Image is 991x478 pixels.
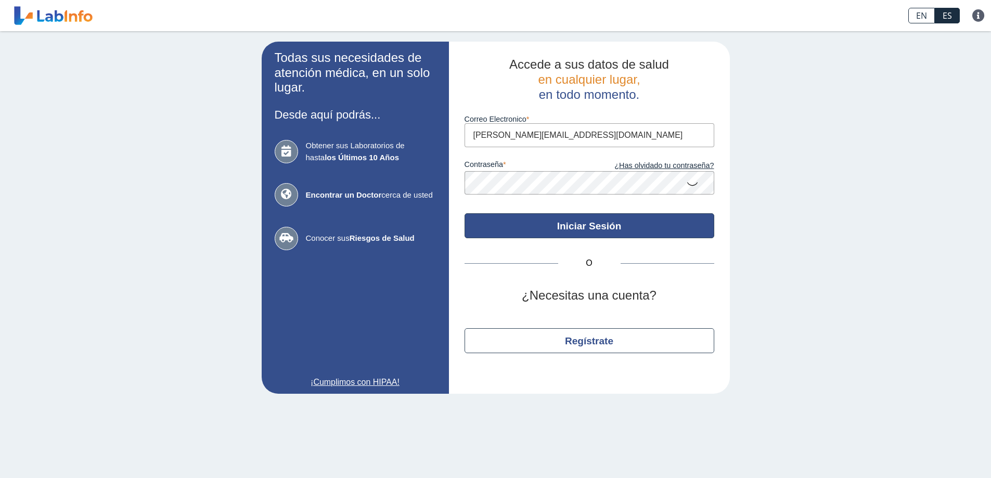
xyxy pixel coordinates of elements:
[589,160,714,172] a: ¿Has olvidado tu contraseña?
[350,234,415,242] b: Riesgos de Salud
[306,232,436,244] span: Conocer sus
[465,160,589,172] label: contraseña
[539,87,639,101] span: en todo momento.
[306,190,382,199] b: Encontrar un Doctor
[465,328,714,353] button: Regístrate
[275,108,436,121] h3: Desde aquí podrás...
[275,50,436,95] h2: Todas sus necesidades de atención médica, en un solo lugar.
[325,153,399,162] b: los Últimos 10 Años
[465,288,714,303] h2: ¿Necesitas una cuenta?
[908,8,935,23] a: EN
[275,376,436,389] a: ¡Cumplimos con HIPAA!
[935,8,960,23] a: ES
[558,257,621,269] span: O
[306,189,436,201] span: cerca de usted
[465,213,714,238] button: Iniciar Sesión
[509,57,669,71] span: Accede a sus datos de salud
[306,140,436,163] span: Obtener sus Laboratorios de hasta
[465,115,714,123] label: Correo Electronico
[538,72,640,86] span: en cualquier lugar,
